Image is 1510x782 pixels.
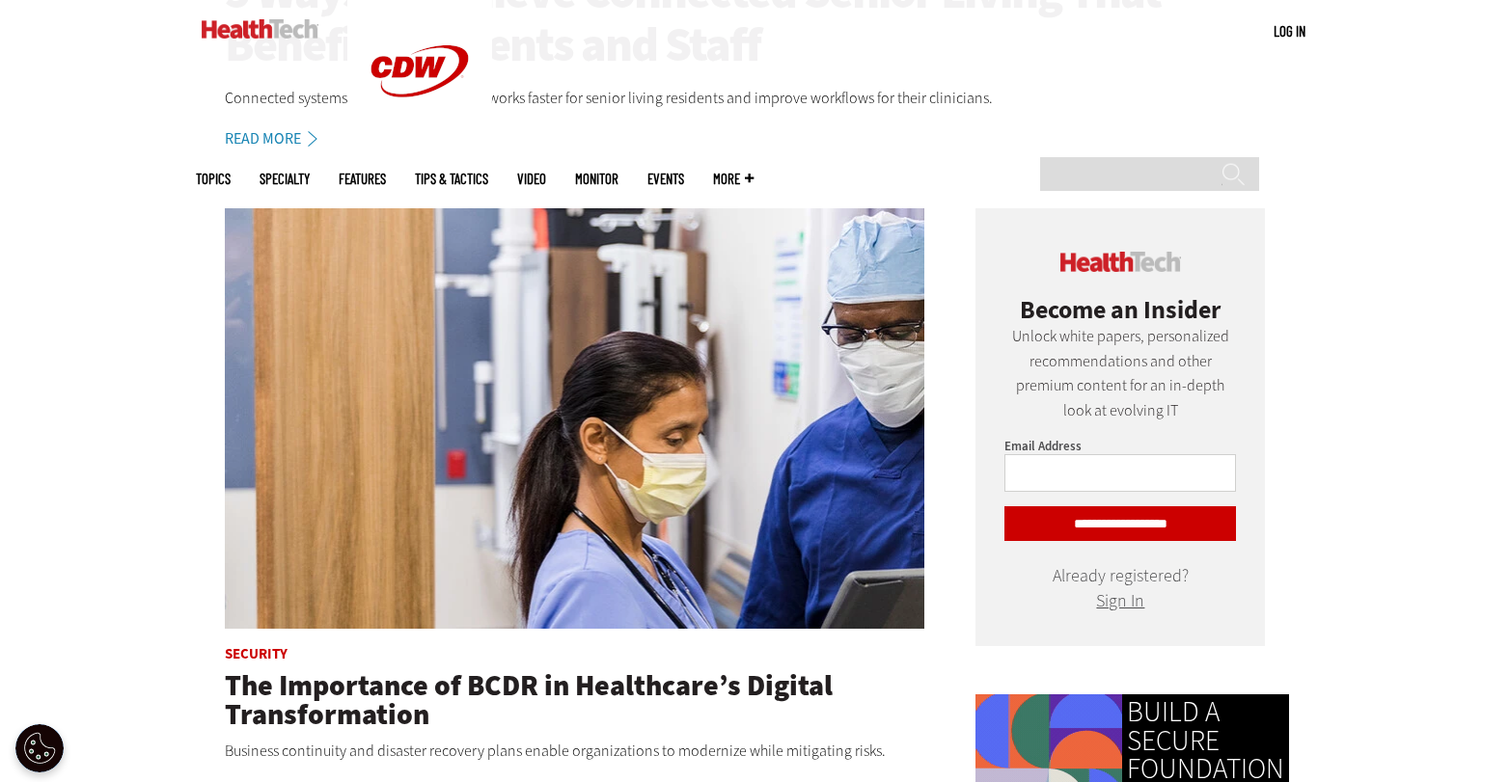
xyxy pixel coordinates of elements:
p: Business continuity and disaster recovery plans enable organizations to modernize while mitigatin... [225,739,925,764]
p: Unlock white papers, personalized recommendations and other premium content for an in-depth look ... [1004,324,1236,422]
img: cdw insider logo [1060,252,1181,272]
div: User menu [1274,21,1305,41]
img: Home [202,19,318,39]
a: The Importance of BCDR in Healthcare’s Digital Transformation [225,666,833,734]
div: Cookie Settings [15,724,64,772]
a: Events [647,172,684,186]
a: MonITor [575,172,618,186]
a: Security [225,644,288,663]
a: Video [517,172,546,186]
a: Sign In [1096,589,1144,612]
a: Tips & Tactics [415,172,488,186]
img: Doctors reviewing tablet [225,208,925,629]
span: Topics [196,172,231,186]
a: Features [339,172,386,186]
a: Doctors reviewing tablet [225,208,925,632]
button: Open Preferences [15,724,64,772]
span: Specialty [260,172,310,186]
a: Log in [1274,22,1305,40]
a: CDW [347,127,492,148]
span: More [713,172,754,186]
div: Already registered? [1004,570,1236,607]
label: Email Address [1004,438,1082,454]
span: Become an Insider [1020,293,1221,326]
